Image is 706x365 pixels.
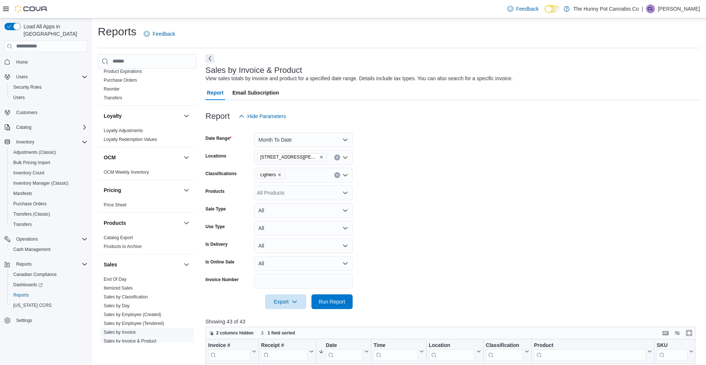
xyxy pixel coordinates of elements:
[104,128,143,133] a: Loyalty Adjustments
[10,291,88,300] span: Reports
[334,172,340,178] button: Clear input
[13,316,88,325] span: Settings
[13,123,88,132] span: Catalog
[104,276,126,282] span: End Of Day
[268,330,295,336] span: 1 field sorted
[13,138,37,146] button: Inventory
[104,69,142,74] a: Product Expirations
[182,111,191,120] button: Loyalty
[658,4,700,13] p: [PERSON_NAME]
[7,209,90,219] button: Transfers (Classic)
[13,292,29,298] span: Reports
[13,180,68,186] span: Inventory Manager (Classic)
[104,294,148,300] a: Sales by Classification
[1,72,90,82] button: Users
[104,95,122,101] span: Transfers
[13,260,35,269] button: Reports
[7,157,90,168] button: Bulk Pricing Import
[685,329,693,337] button: Enter fullscreen
[429,342,475,349] div: Location
[10,280,46,289] a: Dashboards
[104,187,121,194] h3: Pricing
[13,191,32,196] span: Manifests
[254,238,353,253] button: All
[334,155,340,160] button: Clear input
[207,85,224,100] span: Report
[16,110,38,116] span: Customers
[16,59,28,65] span: Home
[104,219,126,227] h3: Products
[486,342,523,361] div: Classification
[98,168,197,180] div: OCM
[10,245,53,254] a: Cash Management
[545,5,560,13] input: Dark Mode
[7,178,90,188] button: Inventory Manager (Classic)
[16,124,31,130] span: Catalog
[13,84,42,90] span: Security Roles
[374,342,418,361] div: Time
[13,57,88,67] span: Home
[1,234,90,244] button: Operations
[254,221,353,235] button: All
[206,75,513,82] div: View sales totals by invoice and product for a specified date range. Details include tax types. Y...
[104,202,126,208] a: Price Sheet
[7,188,90,199] button: Manifests
[13,282,43,288] span: Dashboards
[13,235,41,244] button: Operations
[10,169,47,177] a: Inventory Count
[7,199,90,209] button: Purchase Orders
[254,256,353,271] button: All
[326,342,363,349] div: Date
[257,153,327,161] span: 1288 Ritson Rd N
[13,95,25,100] span: Users
[104,244,142,249] a: Products to Archive
[10,179,88,188] span: Inventory Manager (Classic)
[1,259,90,269] button: Reports
[208,342,250,361] div: Invoice #
[254,203,353,218] button: All
[206,112,230,121] h3: Report
[10,148,59,157] a: Adjustments (Classic)
[104,277,126,282] a: End Of Day
[10,220,35,229] a: Transfers
[10,301,54,310] a: [US_STATE] CCRS
[104,321,164,326] a: Sales by Employee (Tendered)
[153,30,175,38] span: Feedback
[16,261,32,267] span: Reports
[104,320,164,326] span: Sales by Employee (Tendered)
[13,201,47,207] span: Purchase Orders
[265,294,306,309] button: Export
[206,188,225,194] label: Products
[206,224,225,230] label: Use Type
[260,153,318,161] span: [STREET_ADDRESS][PERSON_NAME]
[104,285,133,291] span: Itemized Sales
[104,154,116,161] h3: OCM
[104,286,133,291] a: Itemized Sales
[104,137,157,142] span: Loyalty Redemption Values
[7,300,90,311] button: [US_STATE] CCRS
[13,235,88,244] span: Operations
[104,112,122,120] h3: Loyalty
[673,329,682,337] button: Display options
[104,329,136,335] span: Sales by Invoice
[104,169,149,175] span: OCM Weekly Inventory
[13,108,88,117] span: Customers
[104,68,142,74] span: Product Expirations
[374,342,418,349] div: Time
[516,5,539,13] span: Feedback
[10,220,88,229] span: Transfers
[98,233,197,254] div: Products
[104,235,133,241] span: Catalog Export
[319,155,324,159] button: Remove 1288 Ritson Rd N from selection in this group
[13,170,44,176] span: Inventory Count
[7,147,90,157] button: Adjustments (Classic)
[277,173,282,177] button: Remove Lighters from selection in this group
[10,189,35,198] a: Manifests
[182,260,191,269] button: Sales
[104,261,181,268] button: Sales
[13,260,88,269] span: Reports
[208,342,250,349] div: Invoice #
[13,211,50,217] span: Transfers (Classic)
